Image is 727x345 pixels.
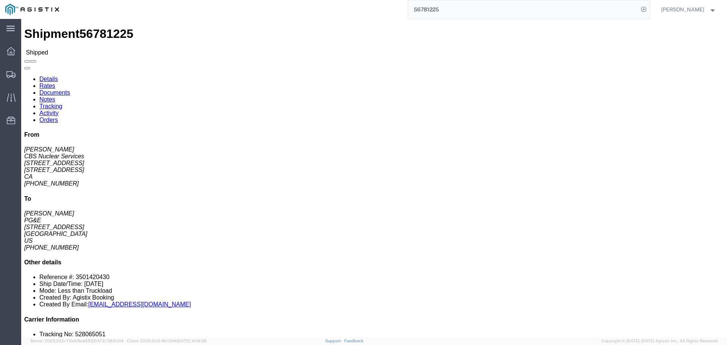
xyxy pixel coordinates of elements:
[127,339,206,343] span: Client: 2025.20.0-8b113f4
[601,338,718,344] span: Copyright © [DATE]-[DATE] Agistix Inc., All Rights Reserved
[5,4,59,15] img: logo
[30,339,123,343] span: Server: 2025.20.0-710e05ee653
[21,19,727,337] iframe: FS Legacy Container
[408,0,638,19] input: Search for shipment number, reference number
[661,5,717,14] button: [PERSON_NAME]
[344,339,363,343] a: Feedback
[93,339,123,343] span: [DATE] 09:51:04
[661,5,704,14] span: Dan Whitemore
[325,339,344,343] a: Support
[177,339,206,343] span: [DATE] 10:16:38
